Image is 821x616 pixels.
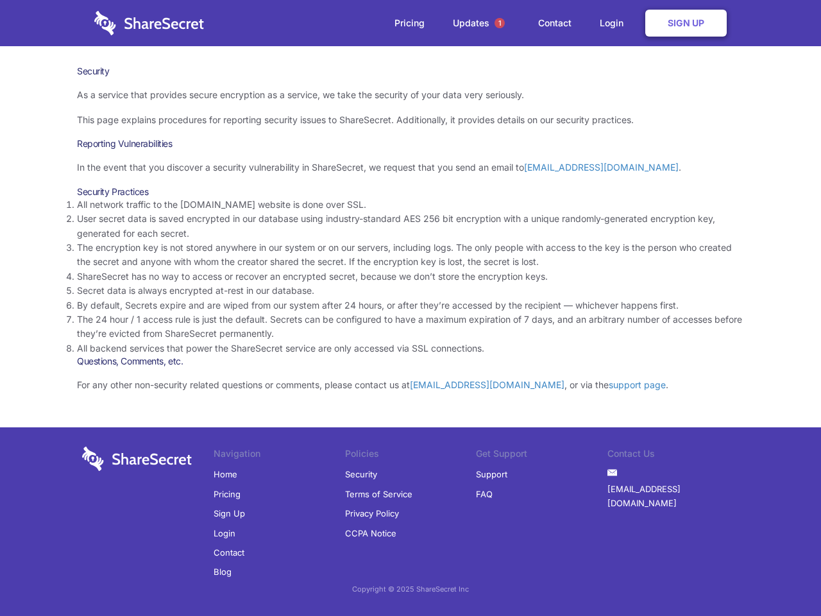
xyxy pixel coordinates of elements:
[410,379,564,390] a: [EMAIL_ADDRESS][DOMAIN_NAME]
[214,465,237,484] a: Home
[77,241,744,269] li: The encryption key is not stored anywhere in our system or on our servers, including logs. The on...
[345,484,412,504] a: Terms of Service
[77,269,744,284] li: ShareSecret has no way to access or recover an encrypted secret, because we don’t store the encry...
[77,88,744,102] p: As a service that provides secure encryption as a service, we take the security of your data very...
[214,562,232,581] a: Blog
[607,447,739,465] li: Contact Us
[94,11,204,35] img: logo-wordmark-white-trans-d4663122ce5f474addd5e946df7df03e33cb6a1c49d2221995e7729f52c070b2.svg
[77,212,744,241] li: User secret data is saved encrypted in our database using industry-standard AES 256 bit encryptio...
[345,447,477,465] li: Policies
[214,447,345,465] li: Navigation
[476,447,607,465] li: Get Support
[82,447,192,471] img: logo-wordmark-white-trans-d4663122ce5f474addd5e946df7df03e33cb6a1c49d2221995e7729f52c070b2.svg
[77,160,744,175] p: In the event that you discover a security vulnerability in ShareSecret, we request that you send ...
[476,484,493,504] a: FAQ
[77,113,744,127] p: This page explains procedures for reporting security issues to ShareSecret. Additionally, it prov...
[77,284,744,298] li: Secret data is always encrypted at-rest in our database.
[214,484,241,504] a: Pricing
[345,524,396,543] a: CCPA Notice
[525,3,584,43] a: Contact
[607,479,739,513] a: [EMAIL_ADDRESS][DOMAIN_NAME]
[77,312,744,341] li: The 24 hour / 1 access rule is just the default. Secrets can be configured to have a maximum expi...
[645,10,727,37] a: Sign Up
[345,504,399,523] a: Privacy Policy
[77,355,744,367] h3: Questions, Comments, etc.
[382,3,437,43] a: Pricing
[214,543,244,562] a: Contact
[587,3,643,43] a: Login
[524,162,679,173] a: [EMAIL_ADDRESS][DOMAIN_NAME]
[345,465,377,484] a: Security
[214,524,235,543] a: Login
[214,504,245,523] a: Sign Up
[495,18,505,28] span: 1
[476,465,507,484] a: Support
[77,65,744,77] h1: Security
[77,378,744,392] p: For any other non-security related questions or comments, please contact us at , or via the .
[77,298,744,312] li: By default, Secrets expire and are wiped from our system after 24 hours, or after they’re accesse...
[77,341,744,355] li: All backend services that power the ShareSecret service are only accessed via SSL connections.
[609,379,666,390] a: support page
[77,138,744,150] h3: Reporting Vulnerabilities
[77,186,744,198] h3: Security Practices
[77,198,744,212] li: All network traffic to the [DOMAIN_NAME] website is done over SSL.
